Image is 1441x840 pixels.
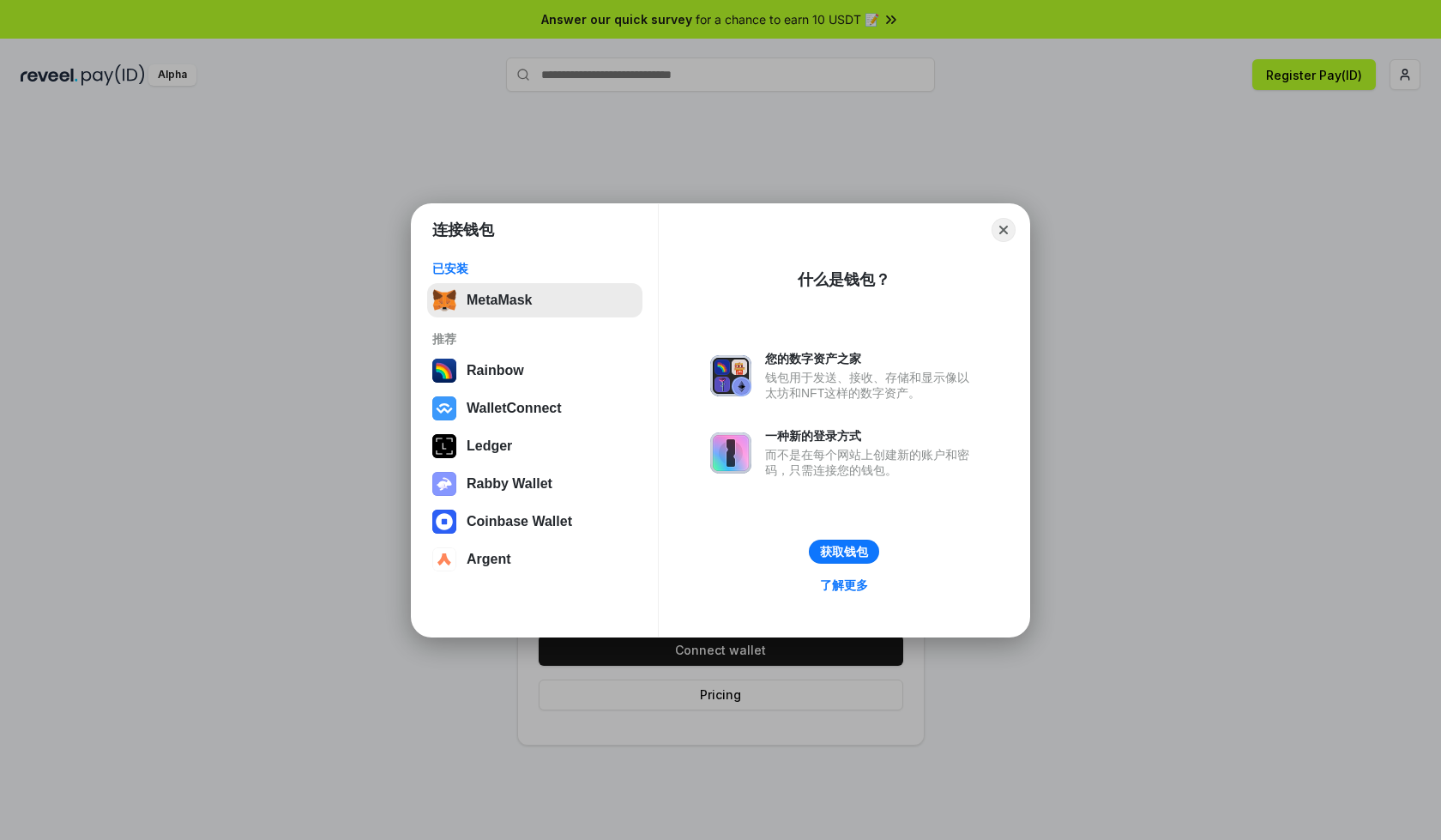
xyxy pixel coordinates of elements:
[432,288,456,312] img: svg+xml,%3Csvg%20fill%3D%22none%22%20height%3D%2233%22%20viewBox%3D%220%200%2035%2033%22%20width%...
[467,514,572,529] div: Coinbase Wallet
[427,542,642,577] button: Argent
[992,218,1016,242] button: Close
[427,354,642,388] button: Rainbow
[765,351,978,366] div: 您的数字资产之家
[432,472,456,496] img: svg+xml,%3Csvg%20xmlns%3D%22http%3A%2F%2Fwww.w3.org%2F2000%2Fsvg%22%20fill%3D%22none%22%20viewBox...
[765,428,978,444] div: 一种新的登录方式
[432,359,456,383] img: svg+xml,%3Csvg%20width%3D%22120%22%20height%3D%22120%22%20viewBox%3D%220%200%20120%20120%22%20fil...
[427,467,642,501] button: Rabby Wallet
[710,432,751,474] img: svg+xml,%3Csvg%20xmlns%3D%22http%3A%2F%2Fwww.w3.org%2F2000%2Fsvg%22%20fill%3D%22none%22%20viewBox...
[467,293,532,308] div: MetaMask
[798,269,890,290] div: 什么是钱包？
[765,370,978,401] div: 钱包用于发送、接收、存储和显示像以太坊和NFT这样的数字资产。
[432,220,494,240] h1: 连接钱包
[427,505,642,539] button: Coinbase Wallet
[820,577,868,593] div: 了解更多
[427,391,642,426] button: WalletConnect
[467,363,524,378] div: Rainbow
[809,540,879,564] button: 获取钱包
[810,574,878,596] a: 了解更多
[467,476,552,492] div: Rabby Wallet
[432,547,456,571] img: svg+xml,%3Csvg%20width%3D%2228%22%20height%3D%2228%22%20viewBox%3D%220%200%2028%2028%22%20fill%3D...
[467,552,511,567] div: Argent
[427,283,642,317] button: MetaMask
[765,447,978,478] div: 而不是在每个网站上创建新的账户和密码，只需连接您的钱包。
[432,434,456,458] img: svg+xml,%3Csvg%20xmlns%3D%22http%3A%2F%2Fwww.w3.org%2F2000%2Fsvg%22%20width%3D%2228%22%20height%3...
[820,544,868,559] div: 获取钱包
[710,355,751,396] img: svg+xml,%3Csvg%20xmlns%3D%22http%3A%2F%2Fwww.w3.org%2F2000%2Fsvg%22%20fill%3D%22none%22%20viewBox...
[467,438,512,454] div: Ledger
[432,331,637,347] div: 推荐
[467,401,562,416] div: WalletConnect
[432,396,456,420] img: svg+xml,%3Csvg%20width%3D%2228%22%20height%3D%2228%22%20viewBox%3D%220%200%2028%2028%22%20fill%3D...
[432,261,637,276] div: 已安装
[427,429,642,463] button: Ledger
[432,510,456,534] img: svg+xml,%3Csvg%20width%3D%2228%22%20height%3D%2228%22%20viewBox%3D%220%200%2028%2028%22%20fill%3D...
